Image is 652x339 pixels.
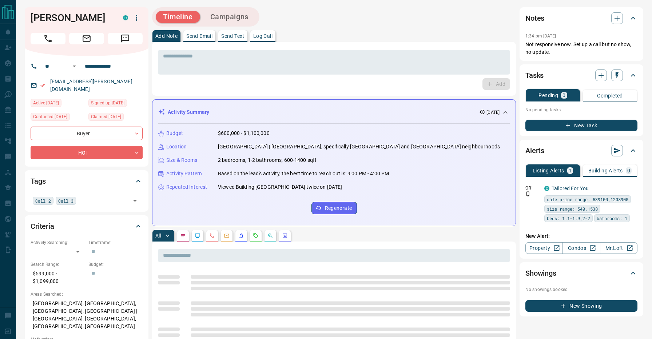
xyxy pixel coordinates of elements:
svg: Lead Browsing Activity [195,233,200,239]
p: Location [166,143,187,151]
p: Not responsive now. Set up a call but no show, no update. [525,41,637,56]
p: 1:34 pm [DATE] [525,33,556,39]
a: [EMAIL_ADDRESS][PERSON_NAME][DOMAIN_NAME] [50,79,132,92]
button: Regenerate [311,202,357,214]
span: Call [31,33,65,44]
svg: Requests [253,233,259,239]
button: Open [130,196,140,206]
a: Condos [562,242,600,254]
span: beds: 1.1-1.9,2-2 [547,215,590,222]
p: Activity Pattern [166,170,202,178]
span: Email [69,33,104,44]
svg: Email Verified [40,83,45,88]
svg: Push Notification Only [525,191,530,196]
p: 0 [627,168,630,173]
p: [DATE] [486,109,500,116]
svg: Emails [224,233,230,239]
p: Budget [166,129,183,137]
a: Mr.Loft [600,242,637,254]
p: [GEOGRAPHIC_DATA], [GEOGRAPHIC_DATA], [GEOGRAPHIC_DATA], [GEOGRAPHIC_DATA] | [GEOGRAPHIC_DATA], [... [31,298,143,332]
svg: Notes [180,233,186,239]
button: New Task [525,120,637,131]
svg: Listing Alerts [238,233,244,239]
div: Mon Sep 29 2025 [31,99,85,109]
p: Send Text [221,33,244,39]
p: Actively Searching: [31,239,85,246]
span: Message [108,33,143,44]
p: 0 [562,93,565,98]
p: Repeated Interest [166,183,207,191]
div: condos.ca [544,186,549,191]
p: Log Call [253,33,273,39]
span: Active [DATE] [33,99,59,107]
p: New Alert: [525,232,637,240]
div: Activity Summary[DATE] [158,105,510,119]
p: Send Email [186,33,212,39]
p: Completed [597,93,623,98]
div: Sat Oct 02 2021 [88,99,143,109]
p: Listing Alerts [533,168,564,173]
span: Signed up [DATE] [91,99,124,107]
div: condos.ca [123,15,128,20]
p: Activity Summary [168,108,209,116]
div: Thu Jul 03 2025 [88,113,143,123]
div: HOT [31,146,143,159]
h2: Alerts [525,145,544,156]
p: $599,000 - $1,099,000 [31,268,85,287]
svg: Calls [209,233,215,239]
p: [GEOGRAPHIC_DATA] | [GEOGRAPHIC_DATA], specifically [GEOGRAPHIC_DATA] and [GEOGRAPHIC_DATA] neigh... [218,143,500,151]
p: Viewed Building [GEOGRAPHIC_DATA] twice on [DATE] [218,183,342,191]
p: 2 bedrooms, 1-2 bathrooms, 600-1400 sqft [218,156,317,164]
h2: Criteria [31,220,54,232]
p: Off [525,185,540,191]
p: $600,000 - $1,100,000 [218,129,270,137]
span: Call 3 [58,197,74,204]
div: Buyer [31,127,143,140]
span: bathrooms: 1 [597,215,627,222]
p: Pending [538,93,558,98]
button: Campaigns [203,11,256,23]
p: Timeframe: [88,239,143,246]
div: Criteria [31,218,143,235]
span: Call 2 [35,197,51,204]
svg: Agent Actions [282,233,288,239]
p: Building Alerts [588,168,623,173]
div: Tags [31,172,143,190]
p: Based on the lead's activity, the best time to reach out is: 9:00 PM - 4:00 PM [218,170,389,178]
a: Property [525,242,563,254]
p: Size & Rooms [166,156,198,164]
h1: [PERSON_NAME] [31,12,112,24]
div: Alerts [525,142,637,159]
div: Tue Oct 07 2025 [31,113,85,123]
h2: Notes [525,12,544,24]
p: No showings booked [525,286,637,293]
span: size range: 540,1538 [547,205,598,212]
button: Timeline [156,11,200,23]
p: No pending tasks [525,104,637,115]
p: Search Range: [31,261,85,268]
a: Tailored For You [552,186,589,191]
p: Areas Searched: [31,291,143,298]
svg: Opportunities [267,233,273,239]
button: Open [70,62,79,71]
div: Notes [525,9,637,27]
span: Contacted [DATE] [33,113,67,120]
p: Budget: [88,261,143,268]
h2: Tags [31,175,45,187]
span: sale price range: 539100,1208900 [547,196,628,203]
p: 1 [569,168,572,173]
p: All [155,233,161,238]
div: Tasks [525,67,637,84]
h2: Showings [525,267,556,279]
button: New Showing [525,300,637,312]
p: Add Note [155,33,178,39]
h2: Tasks [525,69,544,81]
div: Showings [525,264,637,282]
span: Claimed [DATE] [91,113,121,120]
